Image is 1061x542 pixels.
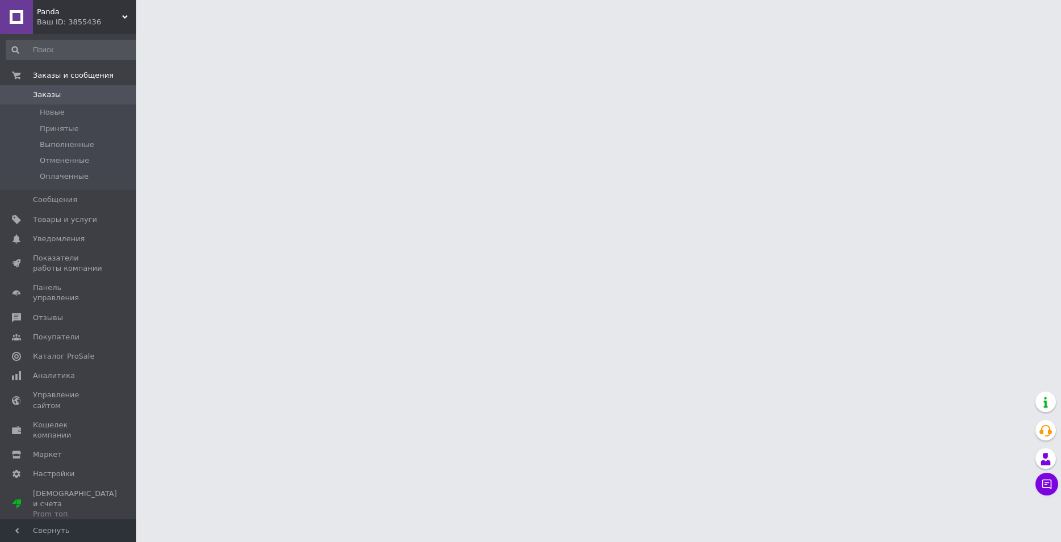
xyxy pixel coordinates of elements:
div: Prom топ [33,509,117,519]
span: Кошелек компании [33,420,105,440]
span: Показатели работы компании [33,253,105,274]
span: Выполненные [40,140,94,150]
span: Аналитика [33,371,75,381]
span: Покупатели [33,332,79,342]
span: Принятые [40,124,79,134]
span: Отзывы [33,313,63,323]
span: Отмененные [40,156,89,166]
span: Маркет [33,449,62,460]
span: Заказы и сообщения [33,70,114,81]
span: Уведомления [33,234,85,244]
span: Сообщения [33,195,77,205]
input: Поиск [6,40,140,60]
span: Новые [40,107,65,117]
span: Панель управления [33,283,105,303]
span: Заказы [33,90,61,100]
span: Управление сайтом [33,390,105,410]
span: [DEMOGRAPHIC_DATA] и счета [33,489,117,520]
span: Товары и услуги [33,215,97,225]
button: Чат с покупателем [1035,473,1058,495]
span: Оплаченные [40,171,89,182]
span: Panda [37,7,122,17]
span: Настройки [33,469,74,479]
span: Каталог ProSale [33,351,94,362]
div: Ваш ID: 3855436 [37,17,136,27]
